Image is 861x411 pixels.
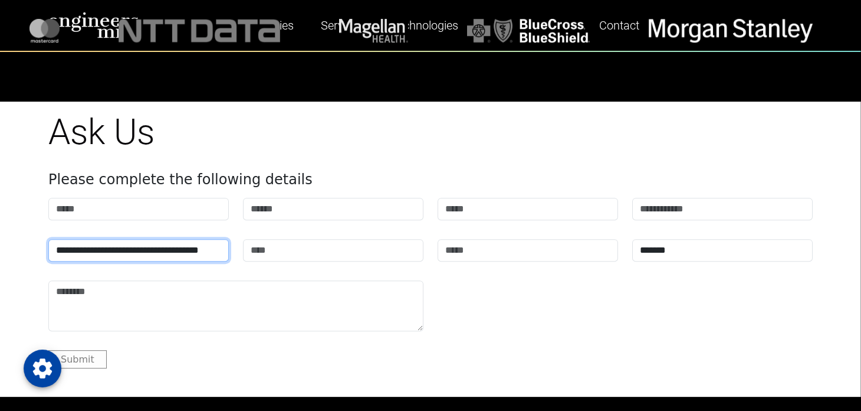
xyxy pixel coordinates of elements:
[594,12,644,39] a: Contact
[239,12,298,39] a: Industries
[467,19,590,43] img: logo
[339,19,408,43] img: logo
[438,280,617,327] iframe: reCAPTCHA
[119,19,280,43] img: logo
[48,350,107,368] button: Submit
[48,12,146,38] img: logo
[48,111,813,154] h1: Ask Us
[48,171,813,188] h4: Please complete the following details
[386,12,463,39] a: Technologies
[649,19,813,43] img: logo
[316,12,369,39] a: Services
[29,19,60,43] img: logo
